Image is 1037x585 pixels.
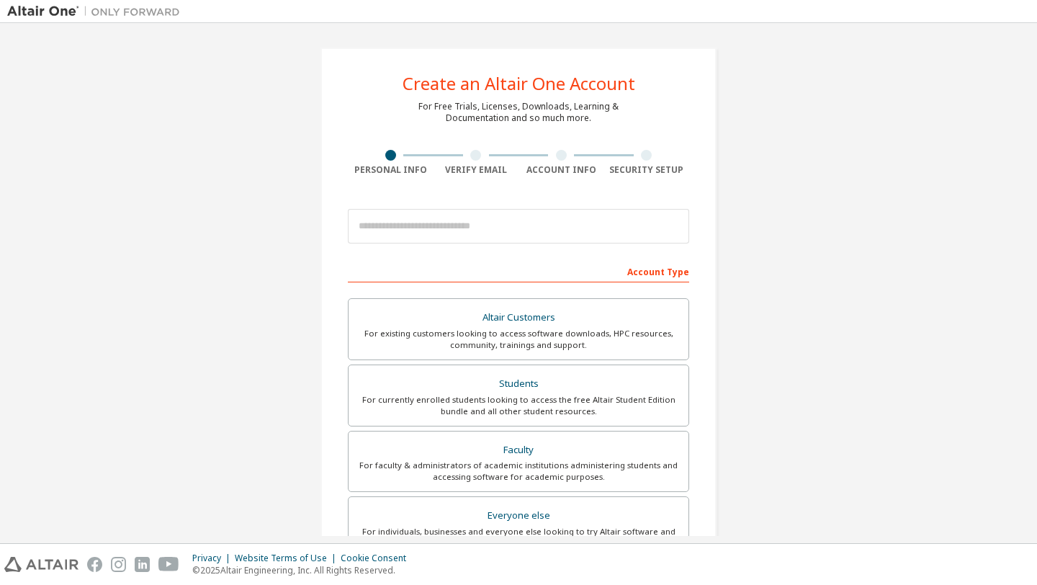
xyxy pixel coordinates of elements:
[348,164,434,176] div: Personal Info
[111,557,126,572] img: instagram.svg
[418,101,619,124] div: For Free Trials, Licenses, Downloads, Learning & Documentation and so much more.
[135,557,150,572] img: linkedin.svg
[158,557,179,572] img: youtube.svg
[357,526,680,549] div: For individuals, businesses and everyone else looking to try Altair software and explore our prod...
[348,259,689,282] div: Account Type
[357,308,680,328] div: Altair Customers
[7,4,187,19] img: Altair One
[357,374,680,394] div: Students
[87,557,102,572] img: facebook.svg
[192,553,235,564] div: Privacy
[4,557,78,572] img: altair_logo.svg
[235,553,341,564] div: Website Terms of Use
[357,394,680,417] div: For currently enrolled students looking to access the free Altair Student Edition bundle and all ...
[357,440,680,460] div: Faculty
[518,164,604,176] div: Account Info
[192,564,415,576] p: © 2025 Altair Engineering, Inc. All Rights Reserved.
[341,553,415,564] div: Cookie Consent
[357,506,680,526] div: Everyone else
[403,75,635,92] div: Create an Altair One Account
[604,164,690,176] div: Security Setup
[357,460,680,483] div: For faculty & administrators of academic institutions administering students and accessing softwa...
[357,328,680,351] div: For existing customers looking to access software downloads, HPC resources, community, trainings ...
[434,164,519,176] div: Verify Email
